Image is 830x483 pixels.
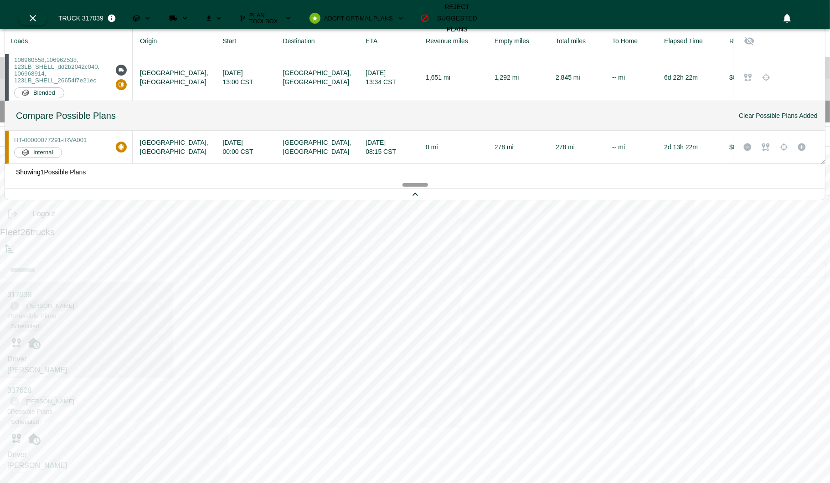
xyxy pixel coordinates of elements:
[612,36,650,46] span: To Home
[249,12,280,24] span: Plan Toolbox
[605,131,657,164] td: -- mi
[28,148,58,157] span: Internal
[758,139,774,155] button: Show details
[14,137,87,143] button: HT-00000077291-IRVA001
[162,11,196,25] button: Run Plan Loads
[28,89,60,97] span: Blended
[10,36,40,46] span: Loads
[14,63,100,70] span: 123LB_SHELL_dd2b2042c040 ,
[51,11,122,25] button: Truck 317039
[276,54,359,101] td: [GEOGRAPHIC_DATA], [GEOGRAPHIC_DATA]
[133,54,216,101] td: [GEOGRAPHIC_DATA], [GEOGRAPHIC_DATA]
[233,11,299,25] button: Plan Toolbox
[657,54,722,101] td: 6d 22h 22m
[116,65,127,76] div: Actual assignment
[418,131,487,164] td: 0 mi
[758,70,774,85] button: Highlight
[5,181,825,188] div: Drag to resize table
[742,33,757,49] button: Show/Hide Column
[14,56,46,63] span: 106960558 ,
[223,36,248,46] span: Start
[283,36,327,46] span: Destination
[125,11,158,25] button: Loads
[722,54,763,101] td: $0.00
[116,142,127,153] div: Best internal assignment
[487,54,548,101] td: 1,292 mi
[548,54,605,101] td: 2,845 mi
[739,110,818,122] button: Clear Possible Plans Added
[14,70,46,77] span: 106968914 ,
[495,36,541,46] span: Empty miles
[795,10,812,26] button: Preferences
[223,68,268,86] div: [DATE] 13:00 CST
[722,131,763,164] td: $0.00
[487,131,548,164] td: 278 mi
[740,69,756,86] button: Show details
[14,56,108,84] button: 106960558,106962538,123LB_SHELL_dd2b2042c040,106968914,123LB_SHELL_26654f7e21ec
[199,11,229,25] button: Download
[366,138,411,156] div: [DATE] 08:15 CST
[740,139,755,155] button: Remove
[366,36,389,46] span: ETA
[664,36,715,46] span: Elapsed Time
[5,164,825,181] p: Showing 1 Possible Plans
[366,68,411,86] div: [DATE] 13:34 CST
[14,77,96,84] span: 123LB_SHELL_26654f7e21ec
[140,36,169,46] span: Origin
[302,11,411,25] button: Adopt Optimal Plans
[729,36,755,46] span: RPM
[776,139,792,155] button: Highlight
[46,56,78,63] span: 106962538 ,
[794,139,809,155] button: Set as the active plan
[605,54,657,101] td: -- mi
[556,36,598,46] span: Total miles
[16,108,116,123] h6: Compare Possible Plans
[798,13,809,24] svg: Preferences
[276,131,359,164] td: [GEOGRAPHIC_DATA], [GEOGRAPHIC_DATA]
[223,138,268,156] div: [DATE] 00:00 CST
[657,131,722,164] td: 2d 13h 22m
[426,36,480,46] span: Revenue miles
[116,79,127,90] div: Best blended assignment
[133,131,216,164] td: [GEOGRAPHIC_DATA], [GEOGRAPHIC_DATA]
[415,11,489,25] button: Reject Suggested Plans
[548,131,605,164] td: 278 mi
[418,54,487,101] td: 1,651 mi
[324,15,393,21] span: Adopt Optimal Plans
